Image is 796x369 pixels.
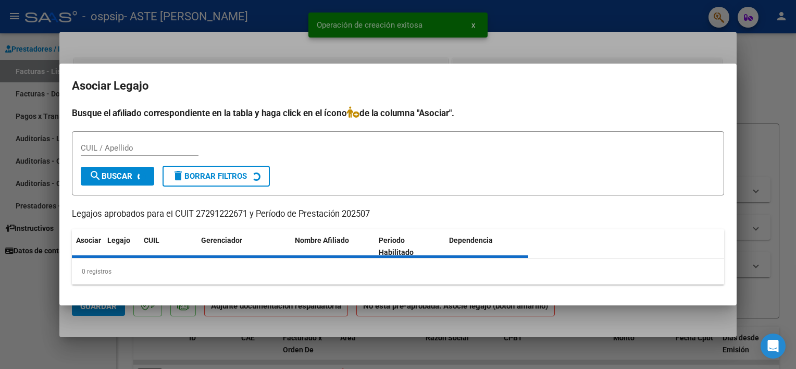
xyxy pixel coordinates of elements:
[81,167,154,186] button: Buscar
[375,229,445,264] datatable-header-cell: Periodo Habilitado
[107,236,130,244] span: Legajo
[761,334,786,359] div: Open Intercom Messenger
[379,236,414,256] span: Periodo Habilitado
[163,166,270,187] button: Borrar Filtros
[144,236,159,244] span: CUIL
[140,229,197,264] datatable-header-cell: CUIL
[197,229,291,264] datatable-header-cell: Gerenciador
[172,169,184,182] mat-icon: delete
[291,229,375,264] datatable-header-cell: Nombre Afiliado
[172,171,247,181] span: Borrar Filtros
[76,236,101,244] span: Asociar
[295,236,349,244] span: Nombre Afiliado
[72,229,103,264] datatable-header-cell: Asociar
[445,229,529,264] datatable-header-cell: Dependencia
[72,208,724,221] p: Legajos aprobados para el CUIT 27291222671 y Período de Prestación 202507
[72,106,724,120] h4: Busque el afiliado correspondiente en la tabla y haga click en el ícono de la columna "Asociar".
[103,229,140,264] datatable-header-cell: Legajo
[449,236,493,244] span: Dependencia
[89,171,132,181] span: Buscar
[89,169,102,182] mat-icon: search
[201,236,242,244] span: Gerenciador
[72,259,724,285] div: 0 registros
[72,76,724,96] h2: Asociar Legajo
